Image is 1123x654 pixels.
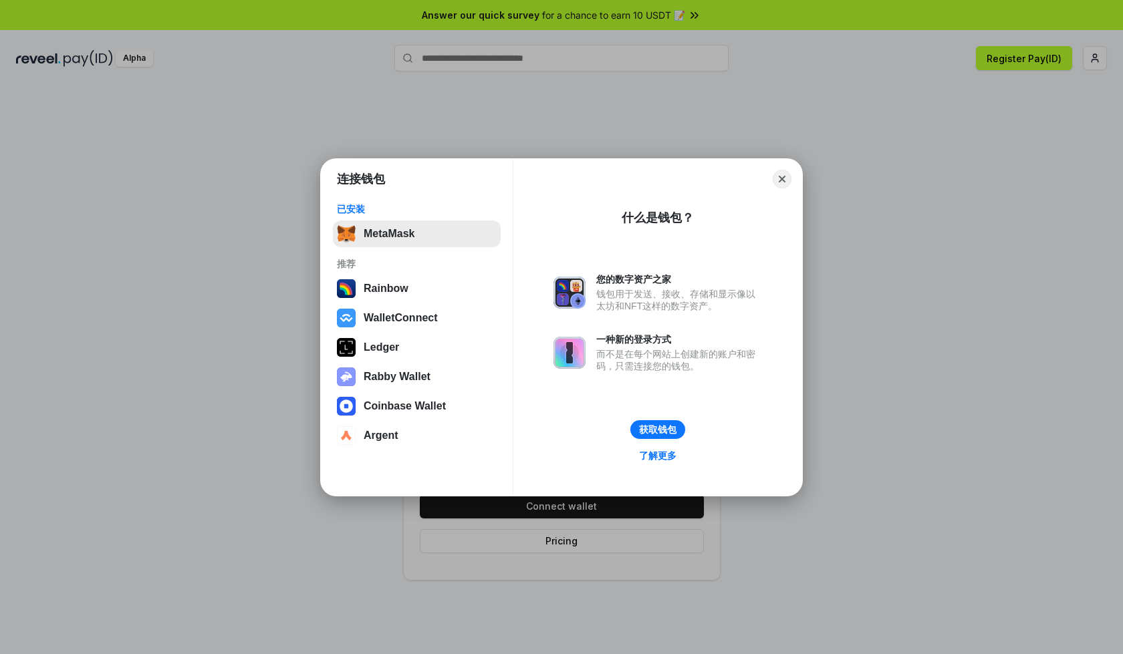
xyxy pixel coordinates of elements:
[333,305,501,331] button: WalletConnect
[364,341,399,353] div: Ledger
[364,400,446,412] div: Coinbase Wallet
[596,288,762,312] div: 钱包用于发送、接收、存储和显示像以太坊和NFT这样的数字资产。
[773,170,791,188] button: Close
[630,420,685,439] button: 获取钱包
[364,312,438,324] div: WalletConnect
[337,279,356,298] img: svg+xml,%3Csvg%20width%3D%22120%22%20height%3D%22120%22%20viewBox%3D%220%200%20120%20120%22%20fil...
[333,393,501,420] button: Coinbase Wallet
[553,337,586,369] img: svg+xml,%3Csvg%20xmlns%3D%22http%3A%2F%2Fwww.w3.org%2F2000%2Fsvg%22%20fill%3D%22none%22%20viewBox...
[333,275,501,302] button: Rainbow
[596,348,762,372] div: 而不是在每个网站上创建新的账户和密码，只需连接您的钱包。
[596,333,762,345] div: 一种新的登录方式
[364,283,408,295] div: Rainbow
[631,447,684,464] a: 了解更多
[333,363,501,390] button: Rabby Wallet
[337,367,356,386] img: svg+xml,%3Csvg%20xmlns%3D%22http%3A%2F%2Fwww.w3.org%2F2000%2Fsvg%22%20fill%3D%22none%22%20viewBox...
[333,422,501,449] button: Argent
[337,397,356,416] img: svg+xml,%3Csvg%20width%3D%2228%22%20height%3D%2228%22%20viewBox%3D%220%200%2028%2028%22%20fill%3D...
[337,338,356,357] img: svg+xml,%3Csvg%20xmlns%3D%22http%3A%2F%2Fwww.w3.org%2F2000%2Fsvg%22%20width%3D%2228%22%20height%3...
[596,273,762,285] div: 您的数字资产之家
[639,424,676,436] div: 获取钱包
[639,450,676,462] div: 了解更多
[337,426,356,445] img: svg+xml,%3Csvg%20width%3D%2228%22%20height%3D%2228%22%20viewBox%3D%220%200%2028%2028%22%20fill%3D...
[364,371,430,383] div: Rabby Wallet
[622,210,694,226] div: 什么是钱包？
[333,334,501,361] button: Ledger
[337,224,356,243] img: svg+xml,%3Csvg%20fill%3D%22none%22%20height%3D%2233%22%20viewBox%3D%220%200%2035%2033%22%20width%...
[333,220,501,247] button: MetaMask
[337,203,497,215] div: 已安装
[337,309,356,327] img: svg+xml,%3Csvg%20width%3D%2228%22%20height%3D%2228%22%20viewBox%3D%220%200%2028%2028%22%20fill%3D...
[337,258,497,270] div: 推荐
[553,277,586,309] img: svg+xml,%3Csvg%20xmlns%3D%22http%3A%2F%2Fwww.w3.org%2F2000%2Fsvg%22%20fill%3D%22none%22%20viewBox...
[364,228,414,240] div: MetaMask
[364,430,398,442] div: Argent
[337,171,385,187] h1: 连接钱包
